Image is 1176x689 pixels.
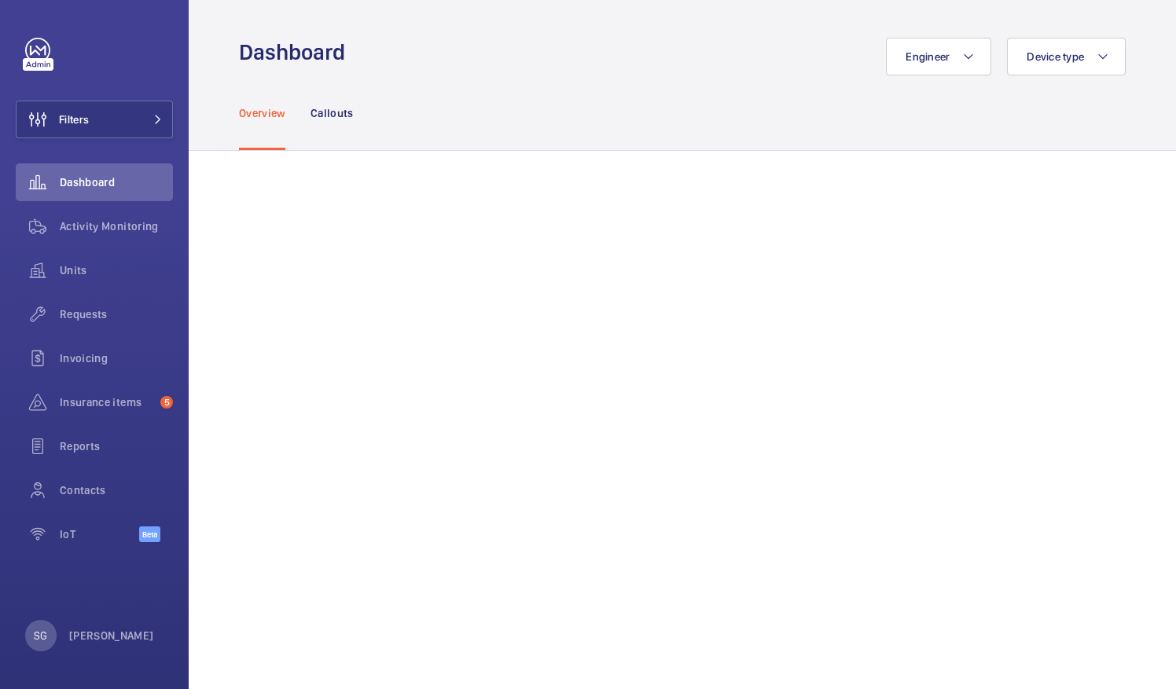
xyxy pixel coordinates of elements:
p: Overview [239,105,285,121]
span: Insurance items [60,394,154,410]
span: Reports [60,438,173,454]
button: Engineer [886,38,991,75]
span: Engineer [906,50,950,63]
span: Contacts [60,482,173,498]
button: Filters [16,101,173,138]
h1: Dashboard [239,38,355,67]
span: Filters [59,112,89,127]
span: Invoicing [60,350,173,366]
span: Requests [60,306,173,322]
span: 5 [160,396,173,409]
span: Beta [139,526,160,542]
span: Dashboard [60,174,173,190]
span: Activity Monitoring [60,218,173,234]
p: Callouts [311,105,354,121]
p: SG [34,628,47,643]
button: Device type [1007,38,1126,75]
span: IoT [60,526,139,542]
p: [PERSON_NAME] [69,628,154,643]
span: Units [60,262,173,278]
span: Device type [1027,50,1084,63]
